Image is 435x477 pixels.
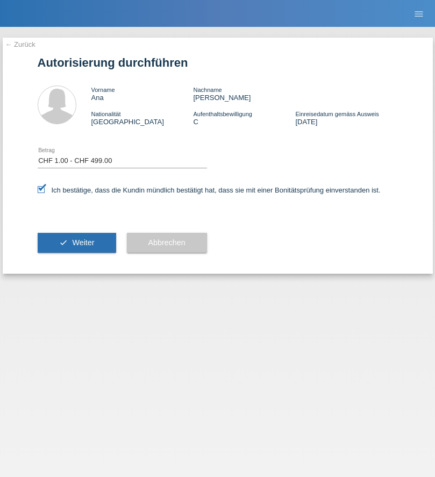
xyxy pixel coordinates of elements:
[91,87,115,93] span: Vorname
[91,86,194,102] div: Ana
[38,56,398,69] h1: Autorisierung durchführen
[148,238,186,247] span: Abbrechen
[295,110,397,126] div: [DATE]
[38,186,381,194] label: Ich bestätige, dass die Kundin mündlich bestätigt hat, dass sie mit einer Bonitätsprüfung einvers...
[127,233,207,253] button: Abbrechen
[193,110,295,126] div: C
[295,111,379,117] span: Einreisedatum gemäss Ausweis
[91,110,194,126] div: [GEOGRAPHIC_DATA]
[72,238,94,247] span: Weiter
[59,238,68,247] i: check
[5,40,35,48] a: ← Zurück
[38,233,116,253] button: check Weiter
[193,111,252,117] span: Aufenthaltsbewilligung
[193,86,295,102] div: [PERSON_NAME]
[193,87,222,93] span: Nachname
[413,9,424,19] i: menu
[91,111,121,117] span: Nationalität
[408,10,430,17] a: menu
